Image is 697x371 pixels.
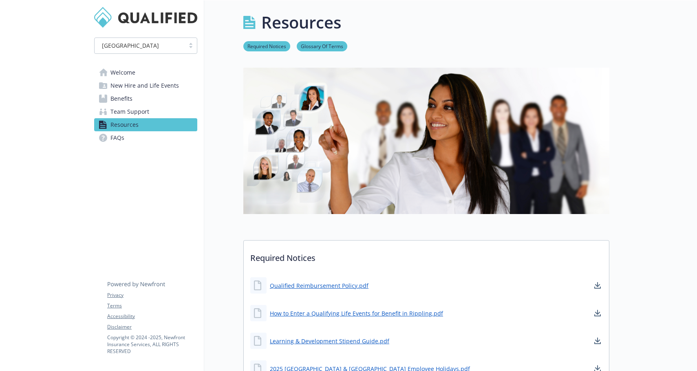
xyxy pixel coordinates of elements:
a: New Hire and Life Events [94,79,197,92]
span: Resources [110,118,139,131]
a: Welcome [94,66,197,79]
a: How to Enter a Qualifying Life Events for Benefit in Rippling.pdf [270,309,443,318]
span: FAQs [110,131,124,144]
span: [GEOGRAPHIC_DATA] [99,41,181,50]
span: Team Support [110,105,149,118]
a: Team Support [94,105,197,118]
a: Learning & Development Stipend Guide.pdf [270,337,389,345]
a: Benefits [94,92,197,105]
img: resources page banner [243,68,609,214]
span: Welcome [110,66,135,79]
p: Required Notices [244,241,609,271]
a: Glossary Of Terms [297,42,347,50]
span: [GEOGRAPHIC_DATA] [102,41,159,50]
a: Disclaimer [107,323,197,331]
span: New Hire and Life Events [110,79,179,92]
span: Benefits [110,92,132,105]
a: Required Notices [243,42,290,50]
a: download document [593,308,602,318]
h1: Resources [261,10,341,35]
a: Privacy [107,291,197,299]
a: Accessibility [107,313,197,320]
a: Terms [107,302,197,309]
a: download document [593,280,602,290]
a: Resources [94,118,197,131]
p: Copyright © 2024 - 2025 , Newfront Insurance Services, ALL RIGHTS RESERVED [107,334,197,355]
a: download document [593,336,602,346]
a: Qualified Reimbursement Policy.pdf [270,281,368,290]
a: FAQs [94,131,197,144]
